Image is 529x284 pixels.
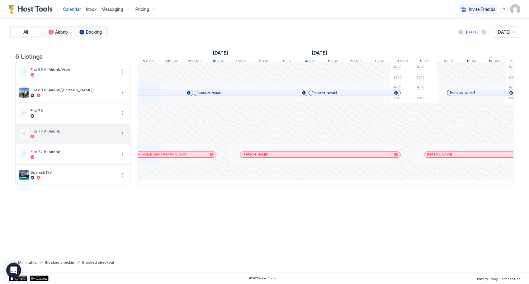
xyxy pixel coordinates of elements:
[423,59,431,65] span: Thu
[164,57,180,66] a: September 28, 2025
[236,59,237,65] span: 1
[418,57,432,66] a: October 9, 2025
[119,151,126,158] button: More options
[149,59,155,65] span: Sat
[119,130,126,137] div: menu
[465,28,479,36] button: [DATE]
[470,59,476,65] span: Sat
[378,59,385,65] span: Tue
[510,4,520,14] div: User profile
[354,59,362,65] span: Mon
[119,68,126,76] button: More options
[45,260,74,265] span: Blocked checkin
[31,170,116,175] span: Spanish Flat
[119,109,126,117] button: More options
[309,59,315,65] span: Sat
[15,51,43,60] span: 6 Listings
[30,276,49,281] a: Google Play Store
[127,152,187,156] span: [PERSON_NAME][DEMOGRAPHIC_DATA]
[509,75,517,79] span: £300
[427,152,452,156] span: [PERSON_NAME]
[304,57,317,66] a: October 4, 2025
[63,7,81,12] span: Calendar
[119,89,126,96] button: More options
[211,48,229,57] a: September 12, 2025
[400,59,408,65] span: Wed
[143,59,148,65] span: 27
[421,65,423,69] span: 1
[172,59,178,65] span: Sun
[511,59,515,65] span: 13
[166,59,171,65] span: 28
[212,59,217,65] span: 30
[119,130,126,137] button: More options
[327,57,340,66] a: October 5, 2025
[477,275,498,282] a: Privacy Policy
[349,57,364,66] a: October 6, 2025
[119,68,126,76] div: menu
[257,57,271,66] a: October 2, 2025
[6,263,21,278] div: Open Intercom Messenger
[310,48,328,57] a: October 1, 2025
[444,59,448,65] span: 10
[31,129,116,133] span: Flat 77 A (Airbnb)
[119,89,126,96] div: menu
[332,59,338,65] span: Sun
[135,7,149,12] span: Pricing
[31,67,116,72] span: Flat 63 A (Airbnb/Vrbo)
[283,59,286,65] span: 3
[477,277,498,281] span: Privacy Policy
[397,59,399,65] span: 8
[119,171,126,179] div: menu
[500,277,520,281] span: Terms Of Use
[55,29,68,35] span: Airbnb
[374,59,377,65] span: 7
[86,7,97,12] span: Inbox
[417,75,424,79] span: £300
[487,57,502,66] a: October 12, 2025
[466,59,470,65] span: 11
[188,59,193,65] span: 29
[469,7,495,12] span: Invite Friends
[458,29,464,35] button: Previous month
[31,108,116,113] span: Flat 75
[465,57,478,66] a: October 11, 2025
[394,96,401,100] span: £300
[450,91,475,95] span: [PERSON_NAME]
[373,57,386,66] a: October 7, 2025
[449,59,453,65] span: Fri
[417,96,424,100] span: £300
[234,57,248,66] a: October 1, 2025
[500,6,508,13] div: menu
[19,88,29,98] div: listing image
[282,57,293,66] a: October 3, 2025
[141,57,156,66] a: September 27, 2025
[24,29,28,35] span: All
[497,29,510,35] span: [DATE]
[119,171,126,179] button: More options
[494,59,500,65] span: Sun
[394,75,401,79] span: £300
[305,59,308,65] span: 4
[262,59,269,65] span: Thu
[398,65,400,69] span: 1
[82,260,114,265] span: Blocked checkout
[481,29,487,35] button: Next month
[194,59,202,65] span: Mon
[395,57,410,66] a: October 8, 2025
[9,276,27,281] a: App Store
[43,28,74,36] button: Airbnb
[351,59,353,65] span: 6
[509,96,517,100] span: £300
[75,28,106,36] button: Booking
[9,26,108,38] div: tab-group
[421,85,423,89] span: 1
[9,5,55,14] a: Host Tools Logo
[119,109,126,117] div: menu
[10,28,41,36] button: All
[196,91,222,95] span: [PERSON_NAME]
[86,29,102,35] span: Booking
[287,59,291,65] span: Fri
